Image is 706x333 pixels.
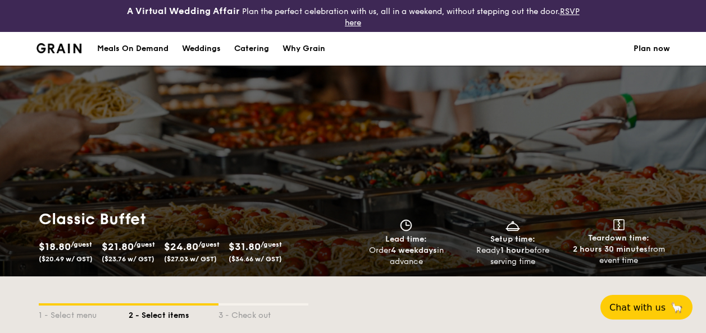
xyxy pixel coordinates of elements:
span: $18.80 [39,240,71,253]
span: /guest [261,240,282,248]
img: icon-teardown.65201eee.svg [613,219,625,230]
h4: A Virtual Wedding Affair [127,4,240,18]
a: Why Grain [276,32,332,66]
a: Meals On Demand [90,32,175,66]
img: icon-dish.430c3a2e.svg [504,219,521,232]
div: Ready before serving time [464,245,561,267]
span: Setup time: [490,234,535,244]
span: ($27.03 w/ GST) [164,255,217,263]
span: 🦙 [670,301,684,314]
span: Teardown time: [588,233,649,243]
div: 3 - Check out [218,306,308,321]
img: icon-clock.2db775ea.svg [398,219,415,232]
a: Catering [227,32,276,66]
div: Plan the perfect celebration with us, all in a weekend, without stepping out the door. [118,4,589,27]
h1: Classic Buffet [39,209,349,229]
span: $24.80 [164,240,198,253]
span: $31.80 [229,240,261,253]
div: Why Grain [283,32,325,66]
span: /guest [71,240,92,248]
img: Grain [37,43,82,53]
strong: 2 hours 30 minutes [573,244,648,254]
span: ($34.66 w/ GST) [229,255,282,263]
strong: 1 hour [500,246,525,255]
strong: 4 weekdays [391,246,437,255]
span: /guest [198,240,220,248]
span: Chat with us [609,302,666,313]
span: Lead time: [385,234,427,244]
a: Plan now [634,32,670,66]
a: Weddings [175,32,227,66]
span: /guest [134,240,155,248]
div: from event time [570,244,667,266]
div: 2 - Select items [129,306,218,321]
div: Order in advance [358,245,455,267]
div: Weddings [182,32,221,66]
div: 1 - Select menu [39,306,129,321]
a: Logotype [37,43,82,53]
span: $21.80 [102,240,134,253]
span: ($23.76 w/ GST) [102,255,154,263]
div: Meals On Demand [97,32,168,66]
button: Chat with us🦙 [600,295,693,320]
div: Catering [234,32,269,66]
span: ($20.49 w/ GST) [39,255,93,263]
